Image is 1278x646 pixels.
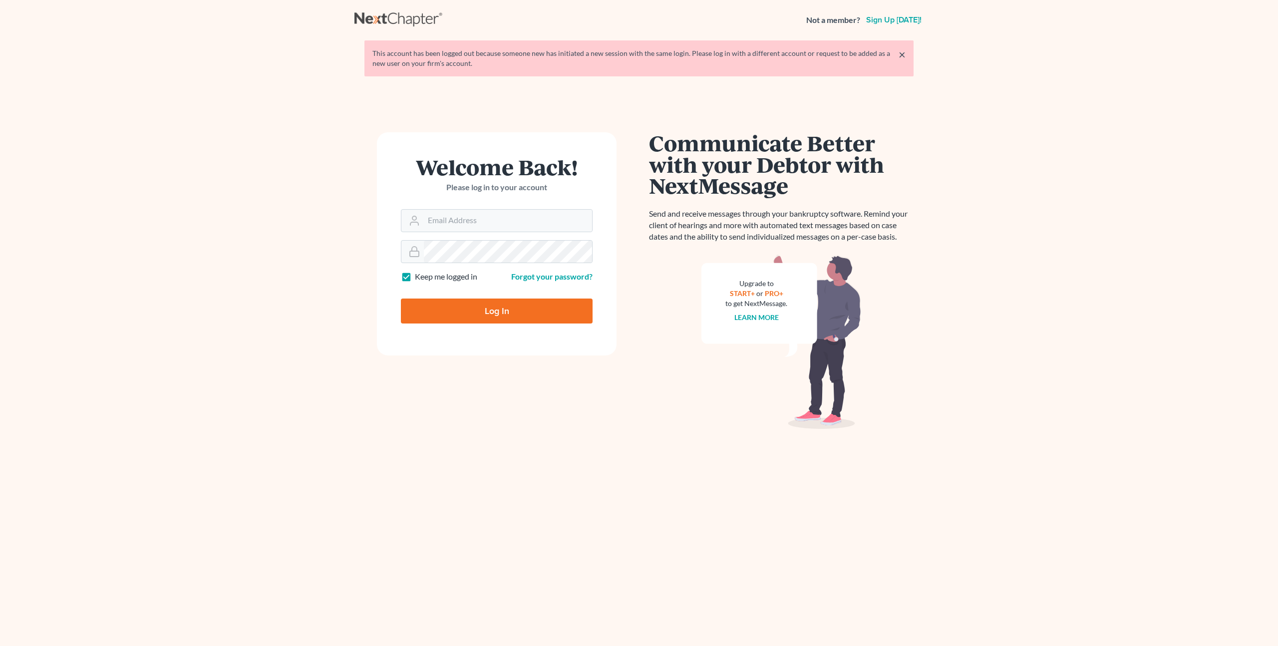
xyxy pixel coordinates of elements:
span: or [756,289,763,298]
a: START+ [730,289,755,298]
a: Sign up [DATE]! [864,16,924,24]
h1: Communicate Better with your Debtor with NextMessage [649,132,914,196]
p: Send and receive messages through your bankruptcy software. Remind your client of hearings and mo... [649,208,914,243]
div: Upgrade to [725,279,787,289]
p: Please log in to your account [401,182,593,193]
div: to get NextMessage. [725,299,787,309]
strong: Not a member? [806,14,860,26]
div: This account has been logged out because someone new has initiated a new session with the same lo... [372,48,906,68]
input: Email Address [424,210,592,232]
a: Learn more [734,313,779,322]
img: nextmessage_bg-59042aed3d76b12b5cd301f8e5b87938c9018125f34e5fa2b7a6b67550977c72.svg [701,255,861,429]
a: Forgot your password? [511,272,593,281]
a: × [899,48,906,60]
label: Keep me logged in [415,271,477,283]
h1: Welcome Back! [401,156,593,178]
a: PRO+ [765,289,783,298]
input: Log In [401,299,593,323]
